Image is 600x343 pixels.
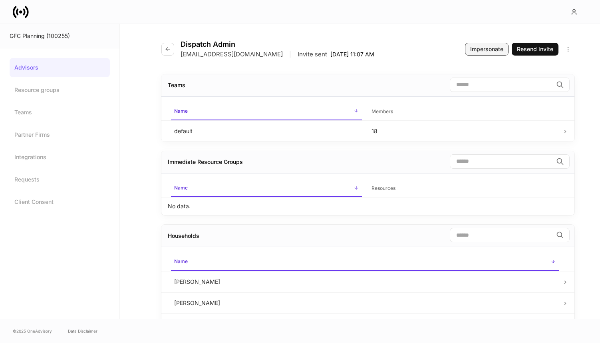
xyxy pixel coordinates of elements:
[168,81,185,89] div: Teams
[181,40,374,49] h4: Dispatch Admin
[330,50,374,58] p: [DATE] 11:07 AM
[512,43,558,56] button: Resend invite
[13,328,52,334] span: © 2025 OneAdvisory
[171,103,362,120] span: Name
[10,103,110,122] a: Teams
[368,104,559,120] span: Members
[168,120,365,142] td: default
[517,45,553,53] div: Resend invite
[10,125,110,144] a: Partner Firms
[174,107,188,115] h6: Name
[168,232,199,240] div: Households
[10,58,110,77] a: Advisors
[465,43,509,56] button: Impersonate
[174,257,188,265] h6: Name
[10,80,110,100] a: Resource groups
[181,50,283,58] p: [EMAIL_ADDRESS][DOMAIN_NAME]
[171,180,362,197] span: Name
[298,50,327,58] p: Invite sent
[168,158,243,166] div: Immediate Resource Groups
[168,292,562,313] td: [PERSON_NAME]
[10,170,110,189] a: Requests
[470,45,503,53] div: Impersonate
[174,184,188,191] h6: Name
[368,180,559,197] span: Resources
[168,202,191,210] p: No data.
[68,328,97,334] a: Data Disclaimer
[289,50,291,58] p: |
[10,148,110,167] a: Integrations
[372,108,393,115] h6: Members
[372,184,395,192] h6: Resources
[171,253,559,271] span: Name
[10,32,110,40] div: GFC Planning (100255)
[168,313,562,335] td: [PERSON_NAME]
[10,192,110,211] a: Client Consent
[168,271,562,292] td: [PERSON_NAME]
[365,120,562,142] td: 18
